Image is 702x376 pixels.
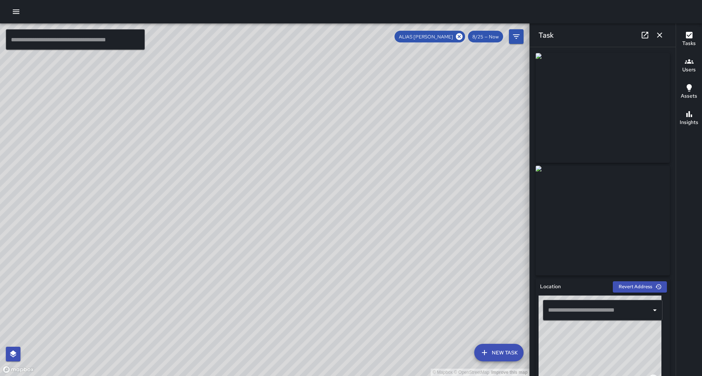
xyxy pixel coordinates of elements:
[682,66,696,74] h6: Users
[536,53,670,163] img: request_images%2Fe6724760-81b8-11f0-bfb9-effb8e5b508e
[676,53,702,79] button: Users
[468,34,503,40] span: 8/25 — Now
[395,34,457,40] span: ALIAS [PERSON_NAME]
[395,31,465,42] div: ALIAS [PERSON_NAME]
[650,305,660,315] button: Open
[539,29,554,41] h6: Task
[676,79,702,105] button: Assets
[613,281,667,293] button: Revert Address
[540,283,561,291] h6: Location
[509,29,524,44] button: Filters
[676,26,702,53] button: Tasks
[536,166,670,275] img: request_images%2Fe794a750-81b8-11f0-bfb9-effb8e5b508e
[681,92,697,100] h6: Assets
[680,119,698,127] h6: Insights
[682,40,696,48] h6: Tasks
[676,105,702,132] button: Insights
[474,344,524,361] button: New Task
